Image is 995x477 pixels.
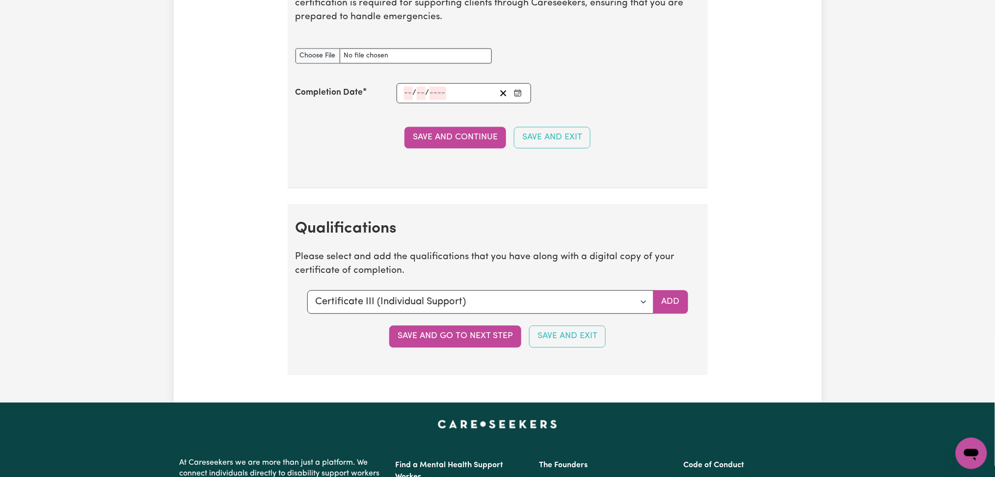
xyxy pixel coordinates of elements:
[389,326,521,347] button: Save and go to next step
[653,291,688,314] button: Add selected qualification
[413,89,417,98] span: /
[404,87,413,100] input: --
[539,462,588,470] a: The Founders
[683,462,744,470] a: Code of Conduct
[511,87,525,100] button: Enter the Completion Date of your CPR Course
[417,87,426,100] input: --
[404,127,506,149] button: Save and Continue
[296,251,700,279] p: Please select and add the qualifications that you have along with a digital copy of your certific...
[296,220,700,238] h2: Qualifications
[514,127,591,149] button: Save and Exit
[426,89,430,98] span: /
[438,421,557,428] a: Careseekers home page
[496,87,511,100] button: Clear date
[296,87,363,100] label: Completion Date
[430,87,446,100] input: ----
[529,326,606,347] button: Save and Exit
[956,438,987,469] iframe: Button to launch messaging window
